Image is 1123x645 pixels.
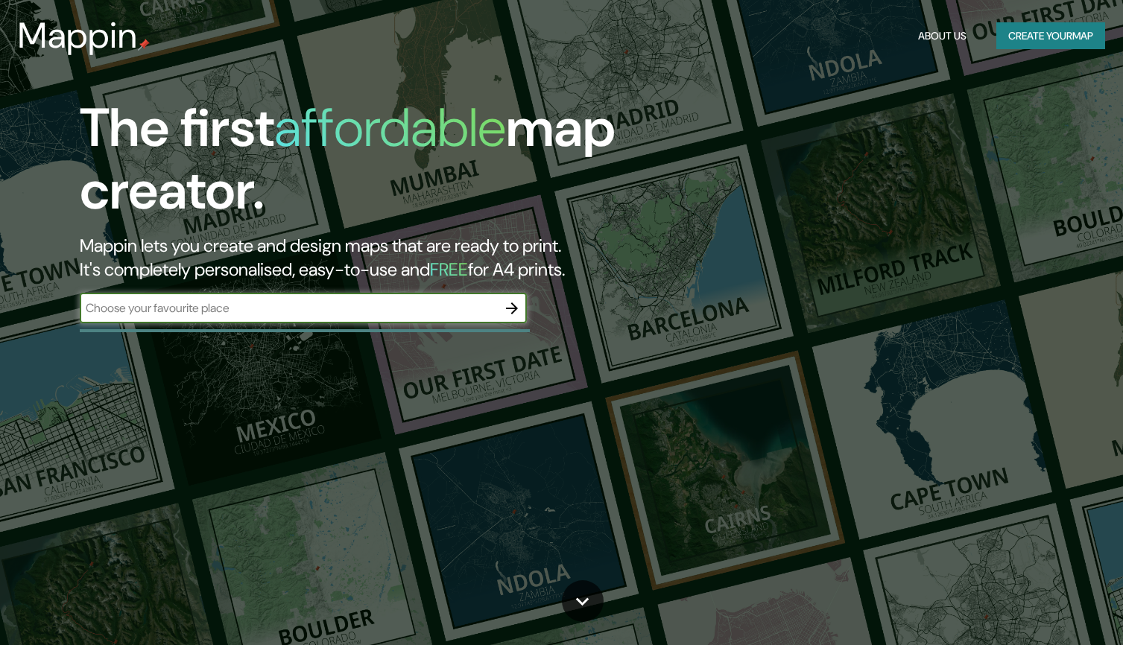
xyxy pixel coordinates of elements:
h2: Mappin lets you create and design maps that are ready to print. It's completely personalised, eas... [80,234,642,282]
h1: affordable [274,93,506,162]
button: About Us [912,22,972,50]
h1: The first map creator. [80,97,642,234]
button: Create yourmap [996,22,1105,50]
h3: Mappin [18,15,138,57]
input: Choose your favourite place [80,299,497,317]
img: mappin-pin [138,39,150,51]
h5: FREE [430,258,468,281]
